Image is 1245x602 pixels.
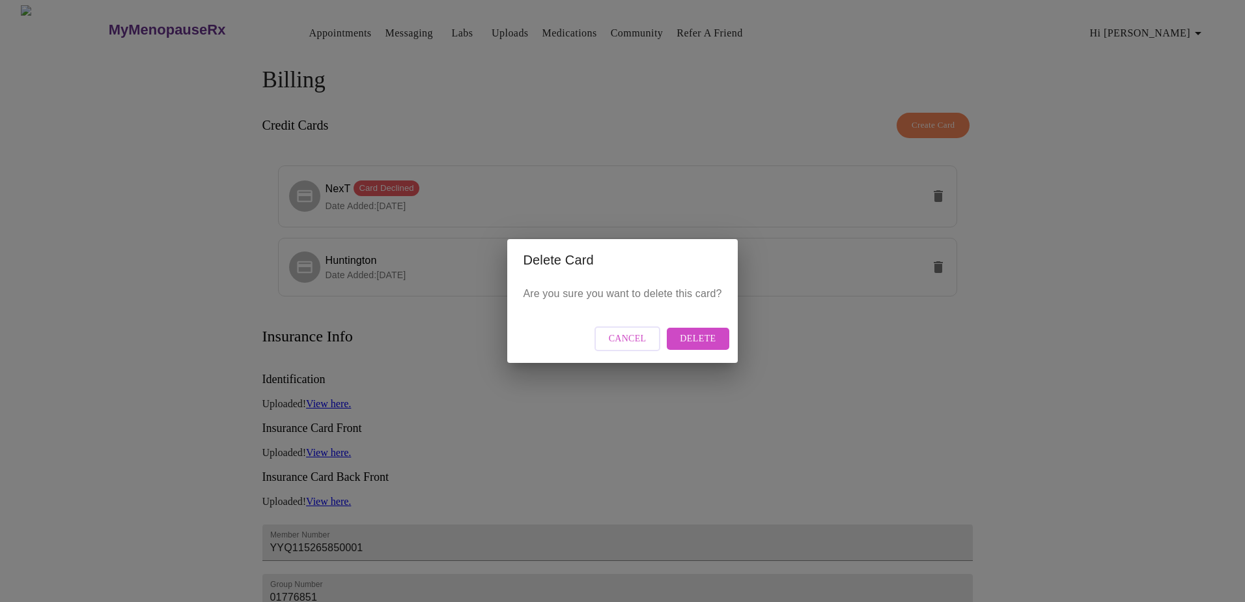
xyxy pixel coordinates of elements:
span: Delete [680,331,716,347]
button: Cancel [595,326,661,352]
h2: Delete Card [523,250,721,270]
p: Are you sure you want to delete this card? [523,286,721,302]
button: Delete [667,328,729,351]
span: Cancel [609,331,647,347]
